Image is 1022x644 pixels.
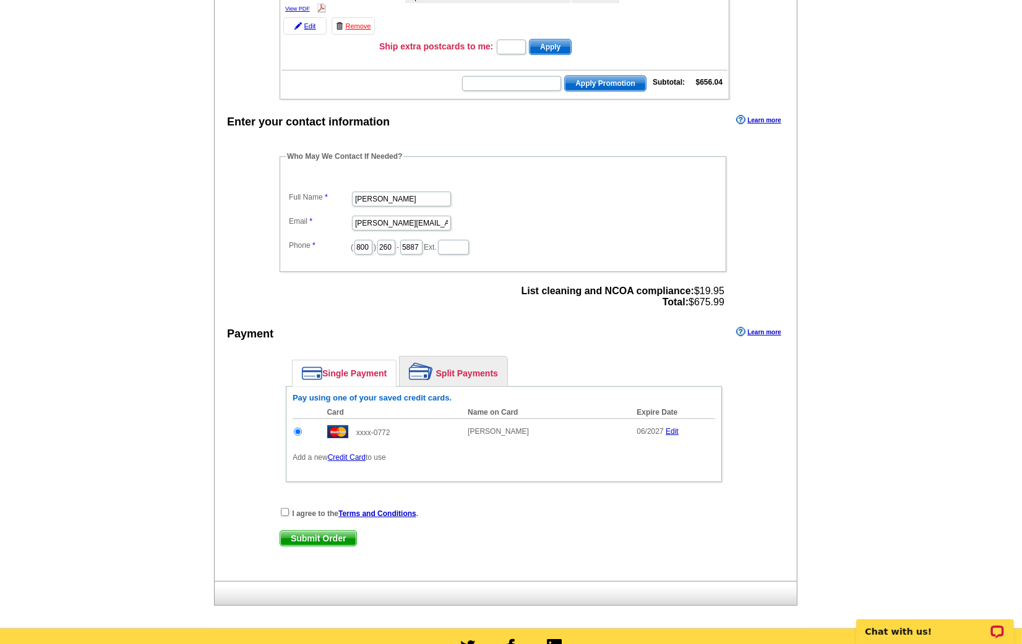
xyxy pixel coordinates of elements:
[462,406,630,419] th: Name on Card
[696,78,723,87] strong: $656.04
[637,427,663,436] span: 06/2027
[336,22,343,30] img: trashcan-icon.gif
[630,406,715,419] th: Expire Date
[294,22,302,30] img: pencil-icon.gif
[530,40,571,54] span: Apply
[468,427,529,436] span: [PERSON_NAME]
[292,509,418,518] strong: I agree to the .
[409,363,433,380] img: split-payment.png
[338,509,416,518] a: Terms and Conditions
[293,393,715,403] h6: Pay using one of your saved credit cards.
[317,3,326,12] img: pdf_logo.png
[289,240,351,251] label: Phone
[283,17,327,35] a: Edit
[227,326,273,342] div: Payment
[663,297,689,307] strong: Total:
[529,39,572,55] button: Apply
[356,428,390,437] span: xxxx-0772
[522,286,694,296] strong: List cleaning and NCOA compliance:
[653,78,685,87] strong: Subtotal:
[302,366,322,380] img: single-payment.png
[565,76,646,91] span: Apply Promotion
[280,531,356,546] span: Submit Order
[666,427,679,436] a: Edit
[286,151,403,162] legend: Who May We Contact If Needed?
[736,115,781,125] a: Learn more
[848,605,1022,644] iframe: LiveChat chat widget
[286,237,720,256] dd: ( ) - Ext.
[321,406,462,419] th: Card
[289,216,351,227] label: Email
[400,357,507,386] a: Split Payments
[327,425,348,438] img: mast.gif
[736,327,781,337] a: Learn more
[227,114,390,130] div: Enter your contact information
[564,75,646,91] button: Apply Promotion
[293,360,396,386] a: Single Payment
[293,452,715,463] p: Add a new to use
[332,17,375,35] a: Remove
[328,453,366,462] a: Credit Card
[522,286,724,308] span: $19.95 $675.99
[379,41,493,52] h3: Ship extra postcards to me:
[285,6,310,12] a: View PDF
[289,192,351,203] label: Full Name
